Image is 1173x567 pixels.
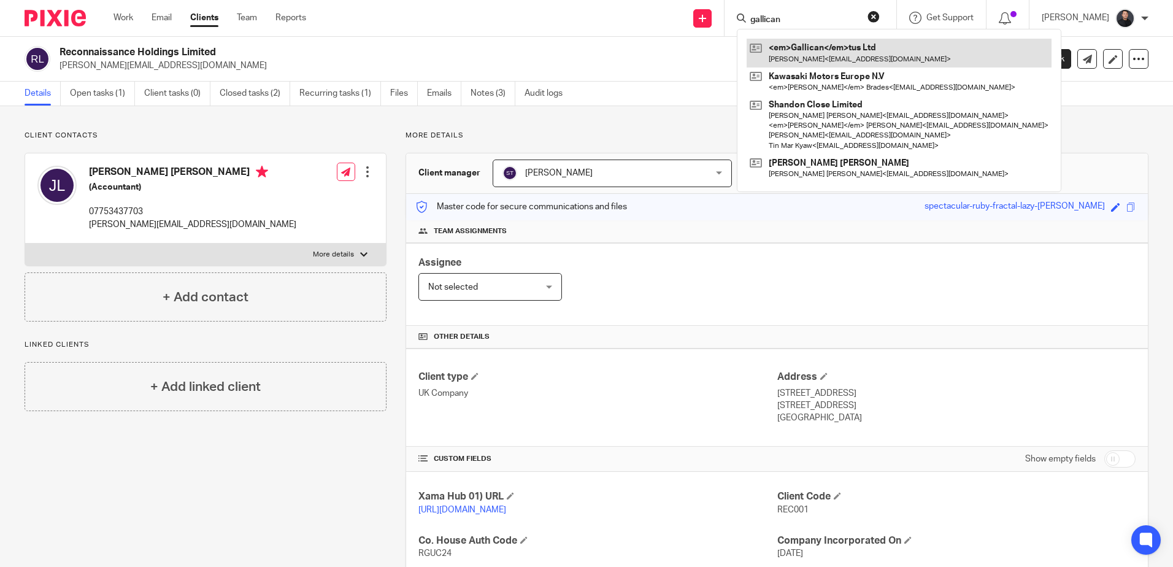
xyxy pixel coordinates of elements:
p: Client contacts [25,131,387,141]
img: svg%3E [37,166,77,205]
p: Master code for secure communications and files [415,201,627,213]
h4: CUSTOM FIELDS [418,454,777,464]
a: Clients [190,12,218,24]
a: Reports [275,12,306,24]
label: Show empty fields [1025,453,1096,465]
i: Primary [256,166,268,178]
span: Other details [434,332,490,342]
span: [DATE] [777,549,803,558]
h4: [PERSON_NAME] [PERSON_NAME] [89,166,296,181]
h4: Xama Hub 01) URL [418,490,777,503]
h4: Client type [418,371,777,384]
a: [URL][DOMAIN_NAME] [418,506,506,514]
a: Audit logs [525,82,572,106]
p: [STREET_ADDRESS] [777,387,1136,399]
p: Linked clients [25,340,387,350]
span: Get Support [926,13,974,22]
p: UK Company [418,387,777,399]
div: spectacular-ruby-fractal-lazy-[PERSON_NAME] [925,200,1105,214]
p: [PERSON_NAME][EMAIL_ADDRESS][DOMAIN_NAME] [89,218,296,231]
h4: Co. House Auth Code [418,534,777,547]
a: Recurring tasks (1) [299,82,381,106]
span: RGUC24 [418,549,452,558]
span: Not selected [428,283,478,291]
img: My%20Photo.jpg [1115,9,1135,28]
p: [GEOGRAPHIC_DATA] [777,412,1136,424]
p: More details [406,131,1148,141]
span: Assignee [418,258,461,268]
p: [STREET_ADDRESS] [777,399,1136,412]
a: Details [25,82,61,106]
h4: + Add linked client [150,377,261,396]
h4: + Add contact [163,288,248,307]
a: Email [152,12,172,24]
img: svg%3E [25,46,50,72]
a: Work [113,12,133,24]
a: Team [237,12,257,24]
img: svg%3E [502,166,517,180]
a: Client tasks (0) [144,82,210,106]
button: Clear [867,10,880,23]
a: Emails [427,82,461,106]
p: More details [313,250,354,260]
a: Files [390,82,418,106]
span: [PERSON_NAME] [525,169,593,177]
a: Open tasks (1) [70,82,135,106]
p: 07753437703 [89,206,296,218]
h4: Address [777,371,1136,384]
h3: Client manager [418,167,480,179]
h2: Reconnaissance Holdings Limited [60,46,797,59]
a: Notes (3) [471,82,515,106]
img: Pixie [25,10,86,26]
h5: (Accountant) [89,181,296,193]
h4: Client Code [777,490,1136,503]
p: [PERSON_NAME][EMAIL_ADDRESS][DOMAIN_NAME] [60,60,982,72]
span: REC001 [777,506,809,514]
p: [PERSON_NAME] [1042,12,1109,24]
input: Search [749,15,860,26]
a: Closed tasks (2) [220,82,290,106]
h4: Company Incorporated On [777,534,1136,547]
span: Team assignments [434,226,507,236]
